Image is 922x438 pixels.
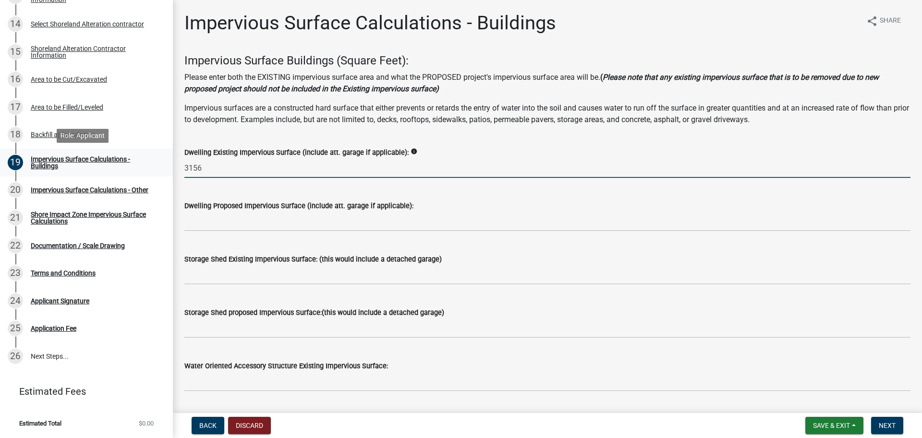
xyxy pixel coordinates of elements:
div: Area to be Filled/Leveled [31,104,103,111]
div: 14 [8,16,23,32]
div: Role: Applicant [57,129,109,143]
h1: Impervious Surface Calculations - Buildings [184,12,556,35]
label: Dwelling Proposed Impervious Surface (include att. garage if applicable): [184,203,413,210]
div: Select Shoreland Alteration contractor [31,21,144,27]
span: Save & Exit [813,422,850,429]
div: 21 [8,210,23,225]
div: Documentation / Scale Drawing [31,242,125,249]
div: Terms and Conditions [31,270,96,276]
strong: ( [600,73,603,82]
button: shareShare [859,12,909,30]
p: Impervious surfaces are a constructed hard surface that either prevents or retards the entry of w... [184,102,910,125]
div: 26 [8,349,23,364]
div: 24 [8,293,23,309]
span: Share [880,15,901,27]
div: 22 [8,238,23,253]
div: Application Fee [31,325,76,332]
span: Estimated Total [19,420,61,426]
button: Save & Exit [805,417,863,434]
div: Backfill at foundation [31,131,95,138]
label: Storage Shed Existing Impervious Surface: (this would include a detached garage) [184,256,442,263]
div: 15 [8,44,23,60]
i: info [411,148,417,155]
label: Dwelling Existing Impervious Surface (include att. garage if applicable): [184,150,409,156]
div: 25 [8,321,23,336]
h4: Impervious Surface Buildings (Square Feet): [184,54,910,68]
div: Shoreland Alteration Contractor Information [31,45,158,59]
div: Applicant Signature [31,298,89,304]
div: 23 [8,265,23,281]
label: Water Oriented Accessory Structure Existing Impervious Surface: [184,363,388,370]
i: share [866,15,878,27]
span: Next [879,422,896,429]
div: Impervious Surface Calculations - Buildings [31,156,158,169]
div: Area to be Cut/Excavated [31,76,107,83]
div: 16 [8,72,23,87]
p: Please enter both the EXISTING impervious surface area and what the PROPOSED project's impervious... [184,72,910,95]
button: Back [192,417,224,434]
div: 19 [8,155,23,170]
div: 17 [8,100,23,115]
a: Estimated Fees [8,382,158,401]
strong: Please note that any existing impervious surface that is to be removed due to new proposed projec... [184,73,879,93]
label: Storage Shed proposed Impervious Surface:(this would include a detached garage) [184,310,444,316]
div: Shore Impact Zone Impervious Surface Calculations [31,211,158,225]
div: Impervious Surface Calculations - Other [31,187,148,193]
div: 18 [8,127,23,142]
span: $0.00 [139,420,154,426]
button: Discard [228,417,271,434]
span: Back [199,422,217,429]
div: 20 [8,182,23,198]
button: Next [871,417,903,434]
